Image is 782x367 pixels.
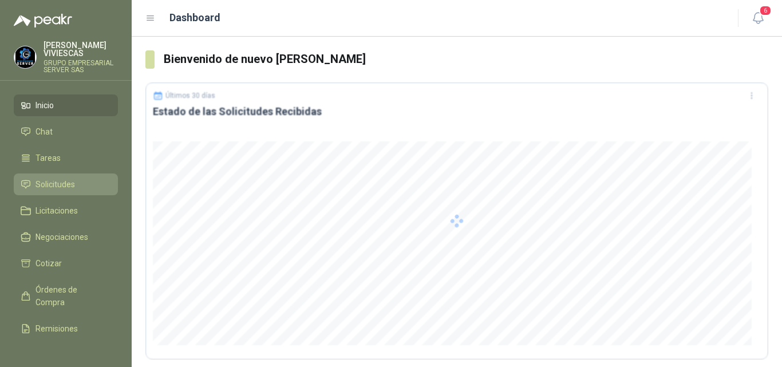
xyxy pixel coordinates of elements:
[748,8,768,29] button: 6
[35,204,78,217] span: Licitaciones
[35,125,53,138] span: Chat
[14,279,118,313] a: Órdenes de Compra
[169,10,220,26] h1: Dashboard
[35,99,54,112] span: Inicio
[759,5,772,16] span: 6
[35,152,61,164] span: Tareas
[14,147,118,169] a: Tareas
[14,318,118,340] a: Remisiones
[14,226,118,248] a: Negociaciones
[14,252,118,274] a: Cotizar
[14,121,118,143] a: Chat
[35,178,75,191] span: Solicitudes
[44,60,118,73] p: GRUPO EMPRESARIAL SERVER SAS
[35,322,78,335] span: Remisiones
[14,14,72,27] img: Logo peakr
[35,231,88,243] span: Negociaciones
[14,94,118,116] a: Inicio
[164,50,768,68] h3: Bienvenido de nuevo [PERSON_NAME]
[35,257,62,270] span: Cotizar
[44,41,118,57] p: [PERSON_NAME] VIVIESCAS
[14,46,36,68] img: Company Logo
[35,283,107,309] span: Órdenes de Compra
[14,200,118,222] a: Licitaciones
[14,173,118,195] a: Solicitudes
